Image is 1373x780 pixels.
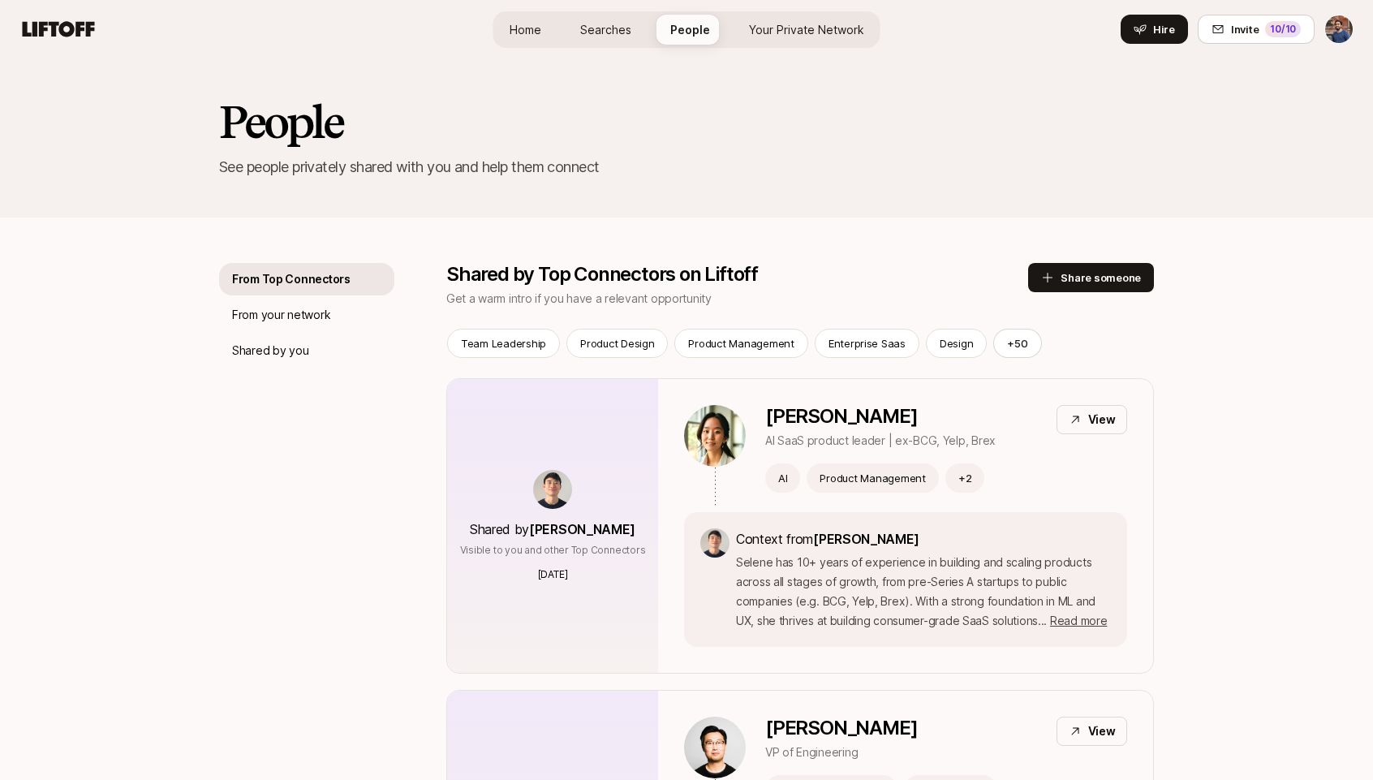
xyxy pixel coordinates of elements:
span: Searches [580,21,631,38]
p: View [1088,410,1116,429]
button: Hire [1121,15,1188,44]
p: Design [940,335,973,351]
button: +50 [993,329,1041,358]
p: [PERSON_NAME] [765,717,917,739]
h2: People [219,97,1154,146]
a: Shared by[PERSON_NAME]Visible to you and other Top Connectors[DATE][PERSON_NAME]AI SaaS product l... [446,378,1154,674]
span: Home [510,21,541,38]
button: +2 [945,463,985,493]
p: From your network [232,305,330,325]
p: Team Leadership [461,335,546,351]
p: [PERSON_NAME] [765,405,996,428]
p: Product Design [580,335,654,351]
p: Visible to you and other Top Connectors [460,543,646,558]
img: ACg8ocKpC0VoZxj9mtyTRzishkZZzulGsul82vhyHOUV9TksoYt49r2lLw=s160-c [700,528,730,558]
p: Product Management [688,335,794,351]
p: Product Management [820,470,925,486]
img: e2048556_ce17_4e48_b399_42b8aa3293ef.jpg [684,717,746,778]
span: [PERSON_NAME] [813,531,919,547]
img: ACg8ocKpC0VoZxj9mtyTRzishkZZzulGsul82vhyHOUV9TksoYt49r2lLw=s160-c [533,470,572,509]
p: Enterprise Saas [829,335,906,351]
span: [PERSON_NAME] [529,521,635,537]
img: b8ed77ee_fd1f_449c_a41c_7831c68ad2d2.jpg [684,405,746,467]
p: [DATE] [538,567,568,582]
span: Your Private Network [749,21,864,38]
a: Searches [567,15,644,45]
span: Read more [1050,614,1107,627]
a: Home [497,15,554,45]
p: Get a warm intro if you have a relevant opportunity [446,289,1028,308]
span: People [670,21,710,38]
p: Shared by Top Connectors on Liftoff [446,263,1028,286]
button: Share someone [1028,263,1154,292]
p: VP of Engineering [765,743,917,762]
p: Shared by [470,519,635,540]
p: See people privately shared with you and help them connect [219,156,1154,179]
a: Your Private Network [736,15,877,45]
span: Invite [1231,21,1259,37]
p: AI [778,470,787,486]
img: Aaditya Shete [1325,15,1353,43]
button: Invite10/10 [1198,15,1315,44]
div: 10 /10 [1265,21,1301,37]
p: AI SaaS product leader | ex-BCG, Yelp, Brex [765,431,996,450]
span: Hire [1153,21,1175,37]
button: Aaditya Shete [1324,15,1354,44]
p: From Top Connectors [232,269,351,289]
a: People [657,15,723,45]
p: Selene has 10+ years of experience in building and scaling products across all stages of growth, ... [736,553,1111,631]
p: Context from [736,528,1111,549]
p: Shared by you [232,341,308,360]
p: View [1088,722,1116,741]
